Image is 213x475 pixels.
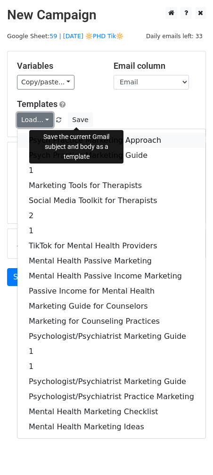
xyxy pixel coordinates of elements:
h2: New Campaign [7,7,206,23]
a: Marketing Tools for Therapists [17,178,205,193]
a: 1 [17,163,205,178]
button: Save [68,113,92,127]
h5: Email column [114,61,196,71]
iframe: Chat Widget [166,430,213,475]
a: Mental Health Passive Marketing [17,254,205,269]
a: Load... [17,113,53,127]
a: Passive Income for Mental Health [17,284,205,299]
h5: Variables [17,61,99,71]
div: Save the current Gmail subject and body as a template [29,130,123,164]
a: 1 [17,223,205,238]
a: Marketing Guide for Counselors [17,299,205,314]
a: TikTok for Mental Health Providers [17,238,205,254]
span: Daily emails left: 33 [143,31,206,41]
a: Psychologist/Psychiatrist Practice Marketing [17,389,205,404]
a: Templates [17,99,57,109]
a: Psychologist/Psychiatrist Marketing Guide [17,329,205,344]
a: Social Media Toolkit for Therapists [17,193,205,208]
a: 1 [17,359,205,374]
a: Mental Health Marketing Ideas [17,419,205,434]
a: 2 [17,208,205,223]
a: Psych Practice Marketing Guide [17,148,205,163]
a: Mental Health Marketing Checklist [17,404,205,419]
a: Copy/paste... [17,75,74,90]
a: 1 [17,344,205,359]
a: Psychologist/Psychiatrist Marketing Guide [17,374,205,389]
a: Mental Health Passive Income Marketing [17,269,205,284]
small: Google Sheet: [7,33,123,40]
a: Marketing for Counseling Practices [17,314,205,329]
a: Daily emails left: 33 [143,33,206,40]
a: 59 | [DATE] 🔆PHD Tik🔆 [49,33,123,40]
a: Psych Practice Marketing Approach [17,133,205,148]
a: Send [7,268,38,286]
